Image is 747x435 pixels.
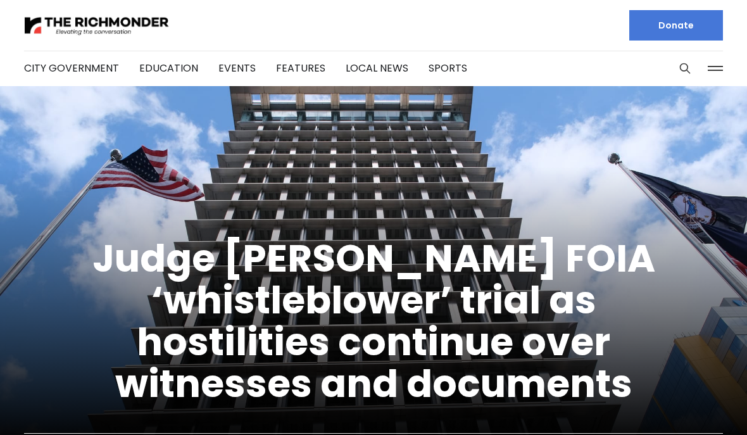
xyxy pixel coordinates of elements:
a: Events [218,61,256,75]
a: Judge [PERSON_NAME] FOIA ‘whistleblower’ trial as hostilities continue over witnesses and documents [92,232,655,410]
a: Education [139,61,198,75]
a: City Government [24,61,119,75]
button: Search this site [675,59,694,78]
a: Donate [629,10,723,41]
a: Sports [429,61,467,75]
a: Features [276,61,325,75]
a: Local News [346,61,408,75]
iframe: portal-trigger [639,373,747,435]
img: The Richmonder [24,15,170,37]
